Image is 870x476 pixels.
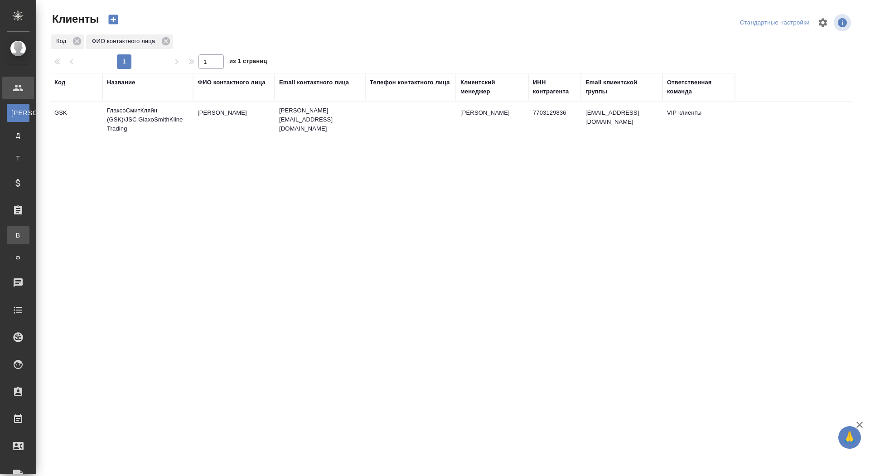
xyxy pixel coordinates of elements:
span: В [11,231,25,240]
span: [PERSON_NAME] [11,108,25,117]
td: 7703129836 [528,104,581,136]
td: VIP клиенты [662,104,735,136]
div: Название [107,78,135,87]
div: ФИО контактного лица [198,78,266,87]
span: Ф [11,253,25,262]
div: ФИО контактного лица [86,34,173,49]
span: 🙏 [842,428,857,447]
span: Настроить таблицу [812,12,834,34]
td: ГлаксоСмитКляйн (GSK)\JSC GlaxoSmithKline Trading [102,102,193,138]
div: Телефон контактного лица [370,78,450,87]
td: [PERSON_NAME] [193,104,275,136]
span: Клиенты [50,12,99,26]
a: Т [7,149,29,167]
td: [PERSON_NAME] [456,104,528,136]
td: [EMAIL_ADDRESS][DOMAIN_NAME] [581,104,662,136]
span: Посмотреть информацию [834,14,853,31]
span: из 1 страниц [229,56,267,69]
div: Код [51,34,84,49]
div: Код [54,78,65,87]
p: Код [56,37,69,46]
div: Email контактного лица [279,78,349,87]
div: Ответственная команда [667,78,730,96]
span: Т [11,154,25,163]
button: Создать [102,12,124,27]
p: [PERSON_NAME][EMAIL_ADDRESS][DOMAIN_NAME] [279,106,361,133]
a: Д [7,126,29,145]
td: GSK [50,104,102,136]
div: Клиентский менеджер [460,78,524,96]
p: ФИО контактного лица [92,37,158,46]
div: Email клиентской группы [585,78,658,96]
a: [PERSON_NAME] [7,104,29,122]
a: В [7,226,29,244]
div: ИНН контрагента [533,78,576,96]
span: Д [11,131,25,140]
div: split button [738,16,812,30]
a: Ф [7,249,29,267]
button: 🙏 [838,426,861,449]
